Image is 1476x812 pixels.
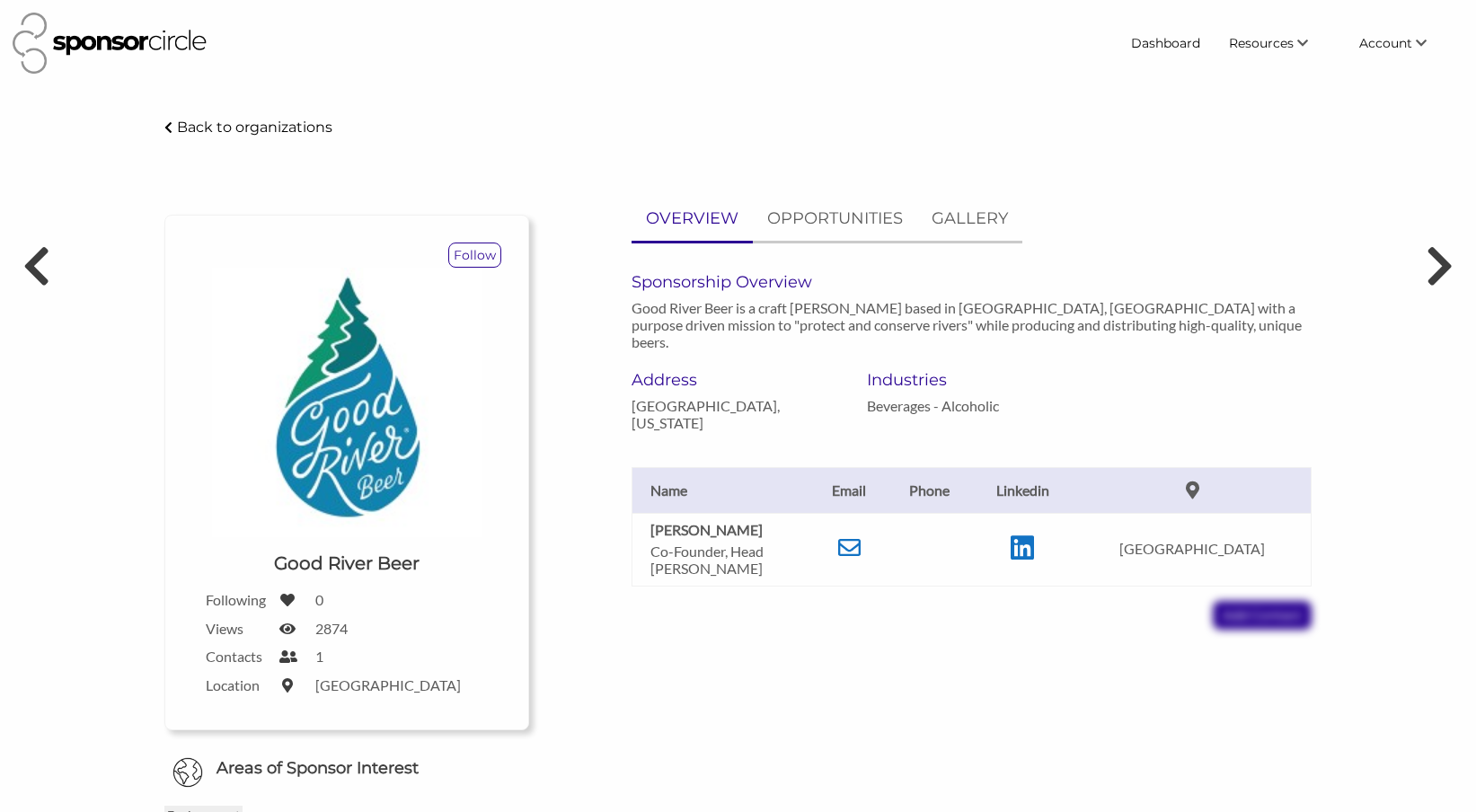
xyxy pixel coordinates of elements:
b: [PERSON_NAME] [650,521,763,538]
a: Dashboard [1117,27,1215,59]
p: GALLERY [932,206,1008,232]
span: Account [1359,35,1412,51]
p: Back to organizations [177,119,332,136]
label: [GEOGRAPHIC_DATA] [315,676,461,693]
p: [GEOGRAPHIC_DATA] [1083,540,1302,557]
p: Co-Founder, Head [PERSON_NAME] [650,543,803,577]
p: OPPORTUNITIES [767,206,903,232]
span: Resources [1229,35,1294,51]
p: OVERVIEW [646,206,738,232]
h6: Address [632,370,840,390]
h6: Industries [867,370,1075,390]
label: Views [206,620,269,637]
label: 2874 [315,620,348,637]
img: Globe Icon [172,757,203,788]
th: Name [632,467,811,513]
li: Account [1345,27,1463,59]
th: Email [811,467,887,513]
p: [GEOGRAPHIC_DATA], [US_STATE] [632,397,840,431]
h6: Sponsorship Overview [632,272,1312,292]
label: Location [206,676,269,693]
label: Following [206,591,269,608]
img: Sponsor Circle Logo [13,13,207,74]
h6: Areas of Sponsor Interest [151,757,543,780]
p: Follow [449,243,500,267]
th: Linkedin [971,467,1074,513]
label: 1 [315,648,323,665]
label: 0 [315,591,323,608]
label: Contacts [206,648,269,665]
p: Good River Beer is a craft [PERSON_NAME] based in [GEOGRAPHIC_DATA], [GEOGRAPHIC_DATA] with a pur... [632,299,1312,350]
p: Beverages - Alcoholic [867,397,1075,414]
h1: Good River Beer [274,551,420,576]
img: Good River Beer Logo [212,268,482,537]
li: Resources [1215,27,1345,59]
th: Phone [887,467,971,513]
